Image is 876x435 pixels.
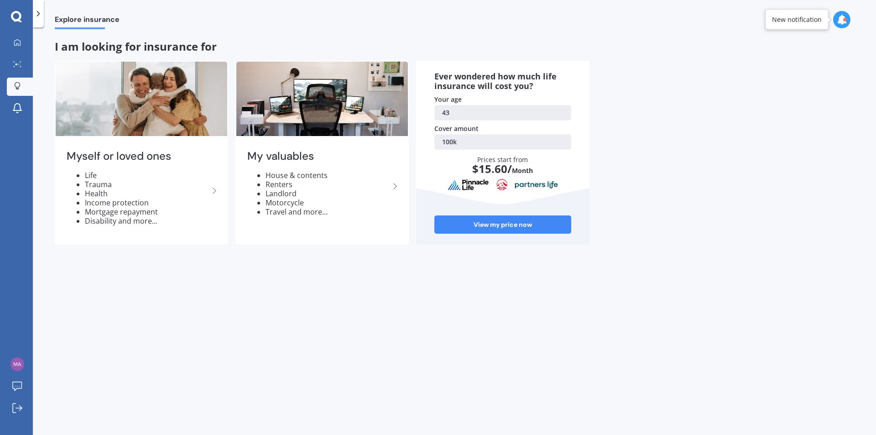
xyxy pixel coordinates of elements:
li: Life [85,171,209,180]
span: I am looking for insurance for [55,39,217,54]
li: Renters [266,180,390,189]
span: Explore insurance [55,15,120,27]
li: Trauma [85,180,209,189]
li: Motorcycle [266,198,390,207]
img: partnersLife [515,181,558,189]
h2: Myself or loved ones [67,149,209,163]
div: Cover amount [434,124,571,133]
img: Myself or loved ones [56,62,227,136]
li: Mortgage repayment [85,207,209,216]
img: pinnacle [448,179,490,191]
a: 100k [434,134,571,150]
li: Travel and more... [266,207,390,216]
h2: My valuables [247,149,390,163]
div: New notification [772,15,822,24]
div: Your age [434,95,571,104]
img: My valuables [236,62,408,136]
li: House & contents [266,171,390,180]
li: Disability and more... [85,216,209,225]
div: Prices start from [444,155,562,183]
div: Ever wondered how much life insurance will cost you? [434,72,571,91]
img: aia [496,179,507,191]
span: $ 15.60 / [472,161,512,176]
span: Month [512,166,533,175]
li: Income protection [85,198,209,207]
li: Health [85,189,209,198]
a: 43 [434,105,571,121]
a: View my price now [434,215,571,234]
li: Landlord [266,189,390,198]
img: cef1a9b7d5147c28f1d3b0c699318e13 [10,357,24,371]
